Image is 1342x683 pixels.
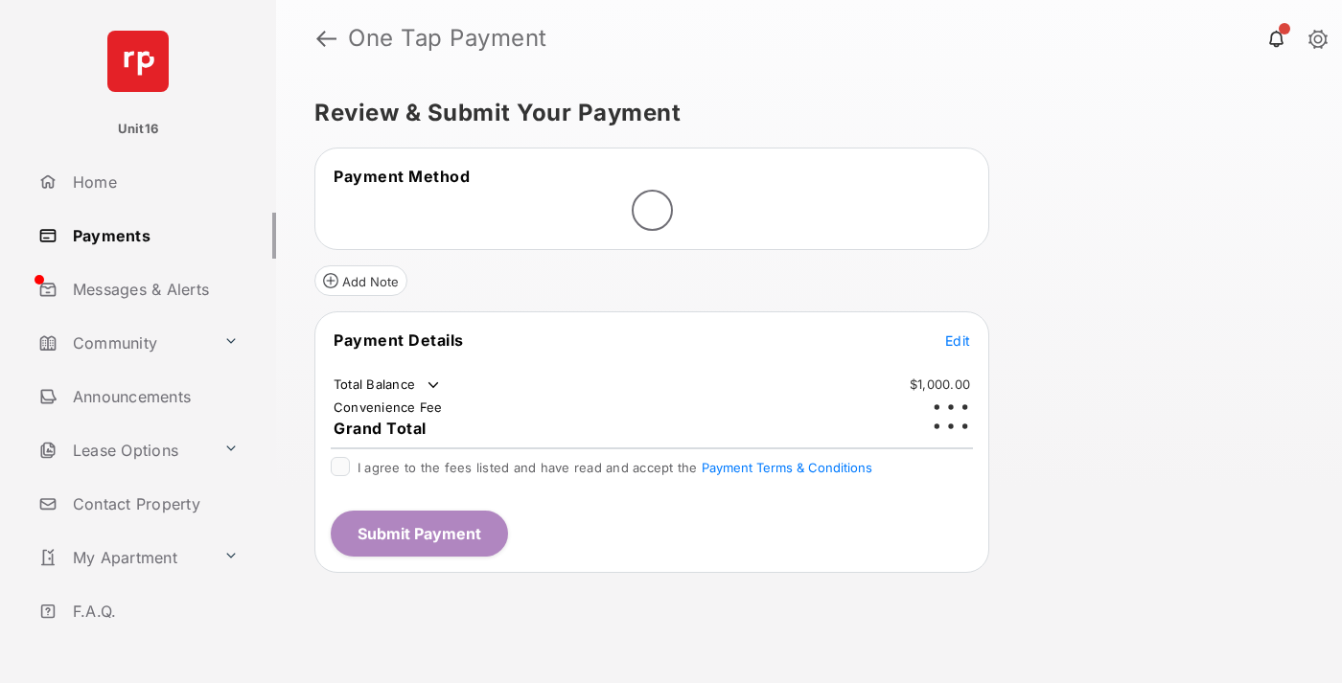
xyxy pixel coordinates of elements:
[107,31,169,92] img: svg+xml;base64,PHN2ZyB4bWxucz0iaHR0cDovL3d3dy53My5vcmcvMjAwMC9zdmciIHdpZHRoPSI2NCIgaGVpZ2h0PSI2NC...
[331,511,508,557] button: Submit Payment
[314,102,1288,125] h5: Review & Submit Your Payment
[31,535,216,581] a: My Apartment
[31,588,276,634] a: F.A.Q.
[118,120,159,139] p: Unit16
[909,376,971,393] td: $1,000.00
[358,460,872,475] span: I agree to the fees listed and have read and accept the
[334,419,427,438] span: Grand Total
[333,376,443,395] td: Total Balance
[314,265,407,296] button: Add Note
[945,332,970,349] span: Edit
[31,427,216,473] a: Lease Options
[31,481,276,527] a: Contact Property
[31,159,276,205] a: Home
[334,330,464,350] span: Payment Details
[31,213,276,259] a: Payments
[702,460,872,475] button: I agree to the fees listed and have read and accept the
[31,266,276,312] a: Messages & Alerts
[31,374,276,420] a: Announcements
[945,330,970,350] button: Edit
[333,398,444,416] td: Convenience Fee
[31,320,216,366] a: Community
[334,167,470,186] span: Payment Method
[348,27,547,50] strong: One Tap Payment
